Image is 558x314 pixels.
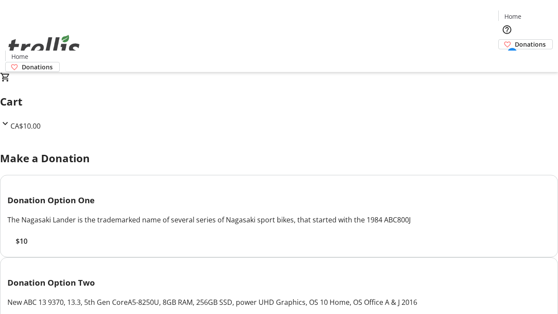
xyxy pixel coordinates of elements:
span: CA$10.00 [10,121,41,131]
a: Home [499,12,527,21]
span: Donations [515,40,546,49]
button: $10 [7,236,35,246]
h3: Donation Option Two [7,276,551,289]
span: $10 [16,236,27,246]
span: Home [11,52,28,61]
button: Help [498,21,516,38]
a: Home [6,52,34,61]
img: Orient E2E Organization vjlQ4Jt33u's Logo [5,25,83,69]
a: Donations [498,39,553,49]
div: The Nagasaki Lander is the trademarked name of several series of Nagasaki sport bikes, that start... [7,215,551,225]
h3: Donation Option One [7,194,551,206]
div: New ABC 13 9370, 13.3, 5th Gen CoreA5-8250U, 8GB RAM, 256GB SSD, power UHD Graphics, OS 10 Home, ... [7,297,551,307]
span: Home [504,12,521,21]
span: Donations [22,62,53,72]
button: Cart [498,49,516,67]
a: Donations [5,62,60,72]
